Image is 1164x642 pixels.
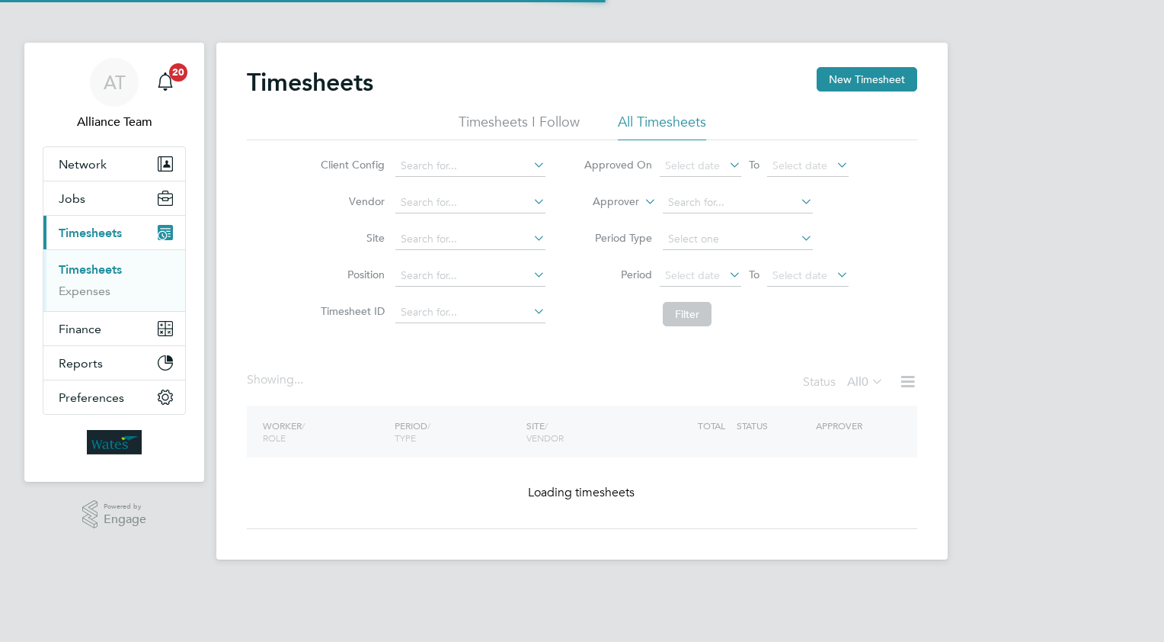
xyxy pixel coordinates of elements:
[87,430,142,454] img: wates-logo-retina.png
[395,192,545,213] input: Search for...
[43,249,185,311] div: Timesheets
[43,312,185,345] button: Finance
[744,155,764,175] span: To
[571,194,639,210] label: Approver
[169,63,187,82] span: 20
[104,513,146,526] span: Engage
[459,113,580,140] li: Timesheets I Follow
[665,159,720,172] span: Select date
[395,229,545,250] input: Search for...
[744,265,764,284] span: To
[59,157,107,172] span: Network
[247,372,306,388] div: Showing
[43,113,186,131] span: Alliance Team
[618,113,706,140] li: All Timesheets
[584,158,652,172] label: Approved On
[150,58,181,107] a: 20
[43,380,185,414] button: Preferences
[294,372,303,387] span: ...
[82,500,147,529] a: Powered byEngage
[59,262,122,277] a: Timesheets
[584,231,652,245] label: Period Type
[817,67,917,91] button: New Timesheet
[43,147,185,181] button: Network
[104,72,126,92] span: AT
[847,374,884,390] label: All
[665,268,720,282] span: Select date
[862,374,868,390] span: 0
[395,302,545,323] input: Search for...
[316,231,385,245] label: Site
[316,268,385,281] label: Position
[24,43,204,482] nav: Main navigation
[772,268,827,282] span: Select date
[395,156,545,177] input: Search for...
[59,226,122,240] span: Timesheets
[59,322,101,336] span: Finance
[584,268,652,281] label: Period
[663,302,712,326] button: Filter
[43,58,186,131] a: ATAlliance Team
[104,500,146,513] span: Powered by
[395,265,545,287] input: Search for...
[59,284,110,298] a: Expenses
[43,216,185,249] button: Timesheets
[43,430,186,454] a: Go to home page
[772,159,827,172] span: Select date
[43,181,185,215] button: Jobs
[59,191,85,206] span: Jobs
[43,346,185,380] button: Reports
[59,390,124,405] span: Preferences
[316,304,385,318] label: Timesheet ID
[803,372,887,393] div: Status
[316,158,385,172] label: Client Config
[59,356,103,371] span: Reports
[316,194,385,208] label: Vendor
[663,192,813,213] input: Search for...
[247,67,373,98] h2: Timesheets
[663,229,813,250] input: Select one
